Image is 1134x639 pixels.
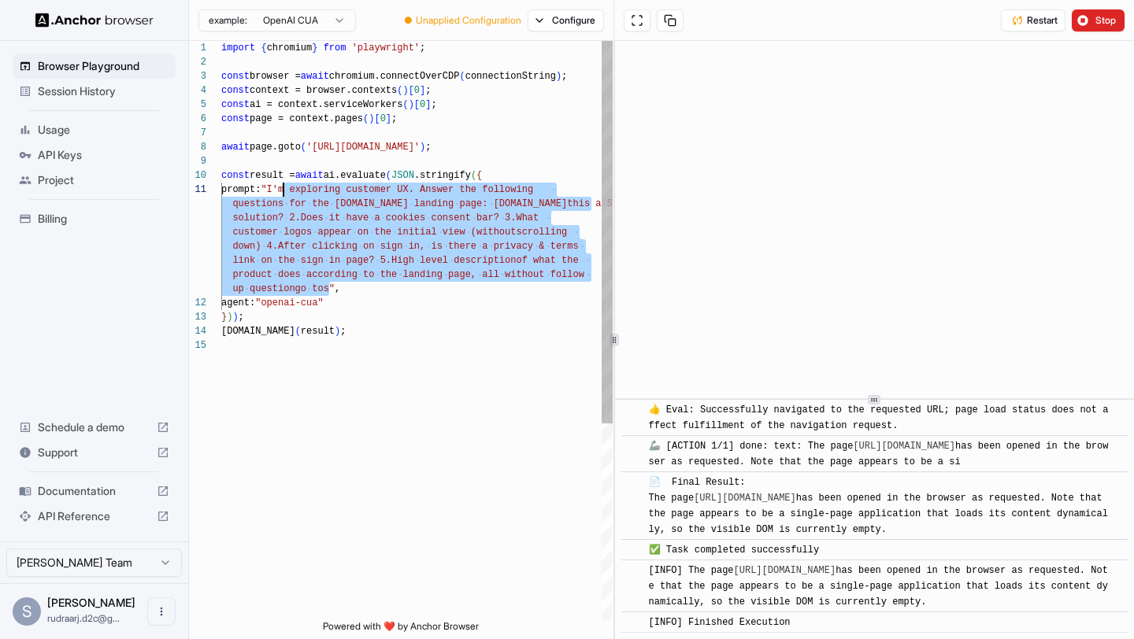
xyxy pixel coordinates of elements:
[221,170,250,181] span: const
[189,296,206,310] div: 12
[425,85,431,96] span: ;
[561,71,567,82] span: ;
[232,227,516,238] span: customer logos appear on the initial view (without
[13,415,176,440] div: Schedule a demo
[189,98,206,112] div: 5
[189,112,206,126] div: 6
[657,9,684,31] button: Copy session ID
[221,297,255,308] span: agent:
[386,170,391,181] span: (
[189,55,206,69] div: 2
[363,113,369,124] span: (
[38,419,150,435] span: Schedule a demo
[38,172,169,188] span: Project
[420,142,425,153] span: )
[38,122,169,138] span: Usage
[409,85,414,96] span: [
[629,615,637,630] span: ​
[516,212,539,223] span: What
[459,71,465,82] span: (
[420,42,425,54] span: ;
[250,85,397,96] span: context = browser.contexts
[1095,14,1117,27] span: Stop
[301,326,335,337] span: result
[189,168,206,183] div: 10
[221,85,250,96] span: const
[1001,9,1065,31] button: Restart
[189,338,206,353] div: 15
[250,170,295,181] span: result =
[147,597,176,626] button: Open menu
[232,312,238,323] span: )
[323,620,479,639] span: Powered with ❤️ by Anchor Browser
[13,117,176,142] div: Usage
[221,326,295,337] span: [DOMAIN_NAME]
[324,170,386,181] span: ai.evaluate
[189,69,206,83] div: 3
[404,14,413,27] span: ●
[38,211,169,227] span: Billing
[734,565,836,576] a: [URL][DOMAIN_NAME]
[250,99,402,110] span: ai = context.serviceWorkers
[261,184,533,195] span: "I'm exploring customer UX. Answer the following
[414,99,420,110] span: [
[232,283,335,294] span: up questiongo tos"
[402,99,408,110] span: (
[255,297,323,308] span: "openai-cua"
[312,42,317,54] span: }
[306,142,420,153] span: '[URL][DOMAIN_NAME]'
[420,85,425,96] span: ]
[209,14,247,27] span: example:
[335,283,340,294] span: ,
[369,113,374,124] span: )
[386,113,391,124] span: ]
[391,170,414,181] span: JSON
[397,85,402,96] span: (
[189,126,206,140] div: 7
[295,326,301,337] span: (
[301,142,306,153] span: (
[250,113,363,124] span: page = context.pages
[13,504,176,529] div: API Reference
[35,13,154,28] img: Anchor Logo
[13,440,176,465] div: Support
[250,71,301,82] span: browser =
[329,71,460,82] span: chromium.connectOverCDP
[476,170,482,181] span: {
[629,402,637,418] span: ​
[649,441,1109,467] span: 🦾 [ACTION 1/1] done: text: The page has been opened in the browser as requested. Note that the pa...
[38,508,150,524] span: API Reference
[649,617,791,628] span: [INFO] Finished Execution
[13,142,176,168] div: API Keys
[221,71,250,82] span: const
[556,71,561,82] span: )
[232,269,516,280] span: product does according to the landing page, all wi
[402,85,408,96] span: )
[47,612,120,624] span: rudraarj.d2c@gmail.com
[189,324,206,338] div: 14
[13,478,176,504] div: Documentation
[624,9,650,31] button: Open in full screen
[38,483,150,499] span: Documentation
[232,241,516,252] span: down) 4.After clicking on sign in, is there a priv
[649,545,820,556] span: ✅ Task completed successfully
[232,198,567,209] span: questions for the [DOMAIN_NAME] landing page: [DOMAIN_NAME]
[528,9,604,31] button: Configure
[1027,14,1058,27] span: Restart
[38,445,150,460] span: Support
[189,183,206,197] div: 11
[221,99,250,110] span: const
[335,326,340,337] span: )
[189,41,206,55] div: 1
[471,170,476,181] span: (
[221,113,250,124] span: const
[629,475,637,490] span: ​
[374,113,380,124] span: [
[295,170,324,181] span: await
[38,83,169,99] span: Session History
[465,71,556,82] span: connectionString
[232,212,516,223] span: solution? 2.Does it have a cookies consent bar? 3.
[47,596,135,609] span: Shiva Sharma
[352,42,420,54] span: 'playwright'
[38,147,169,163] span: API Keys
